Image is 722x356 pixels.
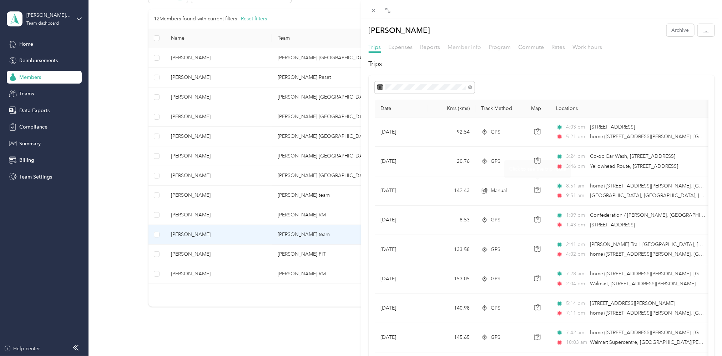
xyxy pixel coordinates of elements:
span: 9:51 am [566,192,587,200]
td: [DATE] [375,264,428,294]
td: [DATE] [375,147,428,176]
span: Manual [491,187,507,195]
span: 4:03 pm [566,123,587,131]
span: 8:51 am [566,182,587,190]
span: 4:02 pm [566,250,587,258]
span: 7:42 am [566,329,587,337]
span: GPS [491,304,500,312]
td: [DATE] [375,235,428,264]
span: GPS [491,246,500,254]
span: Rates [552,44,565,50]
span: Walmart, [STREET_ADDRESS][PERSON_NAME] [590,281,696,287]
span: [STREET_ADDRESS] [590,124,635,130]
p: [PERSON_NAME] [369,24,430,36]
span: Member info [448,44,481,50]
span: GPS [491,216,500,224]
span: [STREET_ADDRESS] [590,222,635,228]
span: 10:03 am [566,339,587,346]
span: GPS [491,157,500,165]
span: 7:11 pm [566,309,587,317]
th: Locations [550,100,715,117]
span: GPS [491,128,500,136]
span: 2:41 pm [566,241,587,249]
span: GPS [491,275,500,283]
span: Commute [519,44,544,50]
span: 5:21 pm [566,133,587,141]
span: Co-op Car Wash, [STREET_ADDRESS] [590,153,676,159]
span: Yellowhead Route, [STREET_ADDRESS] [590,163,678,169]
td: 133.58 [428,235,475,264]
td: 153.05 [428,264,475,294]
td: 8.53 [428,206,475,235]
th: Map [525,100,550,117]
span: [STREET_ADDRESS][PERSON_NAME] [590,300,675,306]
span: 1:09 pm [566,211,587,219]
span: 7:28 am [566,270,587,278]
td: [DATE] [375,294,428,323]
td: [DATE] [375,206,428,235]
td: [DATE] [375,323,428,352]
h2: Trips [369,59,715,69]
td: [DATE] [375,176,428,206]
span: 1:43 pm [566,221,587,229]
span: Work hours [573,44,602,50]
td: [DATE] [375,117,428,147]
td: 140.98 [428,294,475,323]
td: 142.43 [428,176,475,206]
iframe: Everlance-gr Chat Button Frame [682,316,722,356]
span: Trips [369,44,381,50]
td: 145.65 [428,323,475,352]
button: Archive [667,24,694,36]
span: GPS [491,334,500,341]
span: 3:46 pm [566,162,587,170]
span: Expenses [389,44,413,50]
td: 92.54 [428,117,475,147]
span: 5:14 pm [566,300,587,307]
div: Click to see the trip route [504,160,571,178]
th: Kms (kms) [428,100,475,117]
th: Track Method [475,100,525,117]
span: Reports [420,44,440,50]
span: Program [489,44,511,50]
span: 2:04 pm [566,280,587,288]
td: 20.76 [428,147,475,176]
span: 3:24 pm [566,152,587,160]
th: Date [375,100,428,117]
